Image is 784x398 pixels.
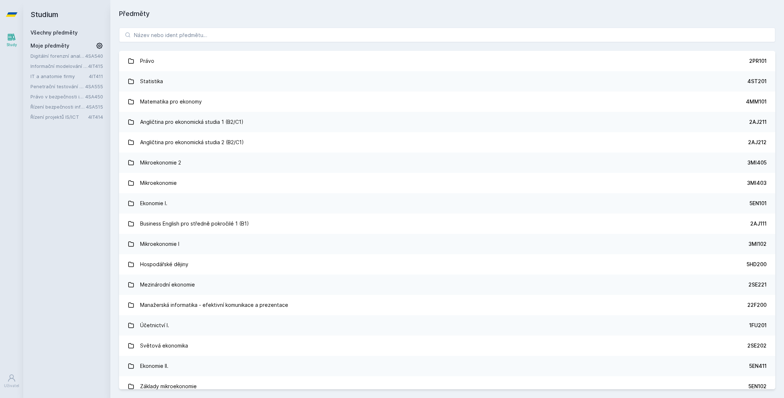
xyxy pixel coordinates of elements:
a: Manažerská informatika - efektivní komunikace a prezentace 22F200 [119,295,775,315]
a: Digitální forenzní analýza [30,52,85,60]
a: Účetnictví I. 1FU201 [119,315,775,336]
a: 4SA555 [85,84,103,89]
div: 2AJ212 [748,139,767,146]
a: Všechny předměty [30,29,78,36]
div: 5EN411 [749,362,767,370]
div: Ekonomie I. [140,196,167,211]
div: Uživatel [4,383,19,389]
div: Manažerská informatika - efektivní komunikace a prezentace [140,298,288,312]
div: Matematika pro ekonomy [140,94,202,109]
div: Účetnictví I. [140,318,169,333]
a: Mikroekonomie 2 3MI405 [119,153,775,173]
div: 5HD200 [747,261,767,268]
a: Hospodářské dějiny 5HD200 [119,254,775,275]
div: Mezinárodní ekonomie [140,277,195,292]
a: Právo 2PR101 [119,51,775,71]
div: Ekonomie II. [140,359,168,373]
div: 2SE221 [748,281,767,288]
a: Světová ekonomika 2SE202 [119,336,775,356]
a: 4IT415 [88,63,103,69]
a: 4SA450 [85,94,103,99]
a: Angličtina pro ekonomická studia 2 (B2/C1) 2AJ212 [119,132,775,153]
div: Angličtina pro ekonomická studia 1 (B2/C1) [140,115,244,129]
a: Penetrační testování bezpečnosti IS [30,83,85,90]
div: Základy mikroekonomie [140,379,197,394]
div: 3MI102 [748,240,767,248]
div: 22F200 [747,301,767,309]
a: Základy mikroekonomie 5EN102 [119,376,775,397]
div: 2AJ111 [750,220,767,227]
a: 4SA540 [85,53,103,59]
a: Řízení projektů IS/ICT [30,113,88,121]
div: 1FU201 [749,322,767,329]
span: Moje předměty [30,42,69,49]
a: Angličtina pro ekonomická studia 1 (B2/C1) 2AJ211 [119,112,775,132]
a: Mezinárodní ekonomie 2SE221 [119,275,775,295]
div: Mikroekonomie 2 [140,155,181,170]
div: 2SE202 [747,342,767,349]
div: Angličtina pro ekonomická studia 2 (B2/C1) [140,135,244,150]
div: 5EN102 [748,383,767,390]
a: Ekonomie II. 5EN411 [119,356,775,376]
div: Study [7,42,17,48]
div: Mikroekonomie [140,176,177,190]
div: 3MI403 [747,179,767,187]
a: Business English pro středně pokročilé 1 (B1) 2AJ111 [119,214,775,234]
div: Business English pro středně pokročilé 1 (B1) [140,216,249,231]
div: 4MM101 [746,98,767,105]
a: 4IT411 [89,73,103,79]
div: 2PR101 [749,57,767,65]
input: Název nebo ident předmětu… [119,28,775,42]
a: Matematika pro ekonomy 4MM101 [119,92,775,112]
a: Informační modelování organizací [30,62,88,70]
div: Mikroekonomie I [140,237,179,251]
div: 5EN101 [750,200,767,207]
a: 4IT414 [88,114,103,120]
a: Uživatel [1,370,22,392]
a: Statistika 4ST201 [119,71,775,92]
div: Hospodářské dějiny [140,257,188,272]
div: 2AJ211 [749,118,767,126]
a: Řízení bezpečnosti informačních systémů [30,103,86,110]
a: Mikroekonomie I 3MI102 [119,234,775,254]
a: Ekonomie I. 5EN101 [119,193,775,214]
div: Právo [140,54,154,68]
a: 4SA515 [86,104,103,110]
div: 3MI405 [747,159,767,166]
div: Světová ekonomika [140,338,188,353]
a: Study [1,29,22,51]
a: Právo v bezpečnosti informačních systémů [30,93,85,100]
div: 4ST201 [747,78,767,85]
a: Mikroekonomie 3MI403 [119,173,775,193]
div: Statistika [140,74,163,89]
a: IT a anatomie firmy [30,73,89,80]
h1: Předměty [119,9,775,19]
